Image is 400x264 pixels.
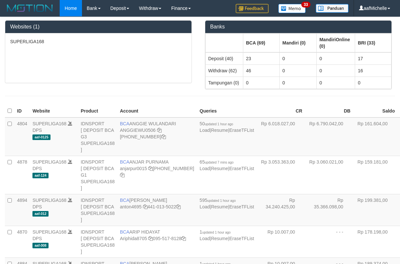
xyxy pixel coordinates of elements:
[143,204,148,209] a: Copy anton4695 to clipboard
[30,105,78,117] th: Website
[353,226,397,257] td: Rp 178.198,00
[305,156,353,194] td: Rp 3.060.021,00
[257,117,305,156] td: Rp 6.018.027,00
[32,173,49,178] span: aaf-124
[317,33,355,52] th: Group: activate to sort column ascending
[32,229,67,235] a: SUPERLIGA168
[205,122,233,126] span: updated 1 hour ago
[120,166,147,171] a: anjarpur0015
[30,226,78,257] td: DPS
[117,117,197,156] td: ANGGIE WULANDARI [PHONE_NUMBER]
[243,52,280,65] td: 23
[353,194,397,226] td: Rp 199.381,00
[78,226,117,257] td: IDNSPORT [ DEPOSIT BCA SUPERLIGA168 ]
[353,117,397,156] td: Rp 161.604,00
[117,226,197,257] td: ARIP HIDAYAT 095-517-8128
[181,236,186,241] a: Copy 0955178128 to clipboard
[206,77,243,89] td: Tampungan (0)
[32,211,49,217] span: aaf-012
[117,194,197,226] td: [PERSON_NAME] 441-013-5022
[10,24,187,30] h3: Websites (1)
[200,229,254,241] span: | |
[243,64,280,77] td: 46
[317,77,355,89] td: 0
[211,236,228,241] a: Resume
[236,4,269,13] img: Feedback.jpg
[14,156,30,194] td: 4878
[353,105,397,117] th: Saldo
[120,229,130,235] span: BCA
[206,33,243,52] th: Group: activate to sort column ascending
[200,128,210,133] a: Load
[157,128,162,133] a: Copy ANGGIEWU0506 to clipboard
[280,52,317,65] td: 0
[355,33,391,52] th: Group: activate to sort column ascending
[305,105,353,117] th: DB
[30,194,78,226] td: DPS
[278,4,306,13] img: Button%20Memo.svg
[120,128,156,133] a: ANGGIEWU0506
[200,159,233,165] span: 65
[32,198,67,203] a: SUPERLIGA168
[280,64,317,77] td: 0
[5,3,55,13] img: MOTION_logo.png
[32,159,67,165] a: SUPERLIGA168
[117,156,197,194] td: ANJAR PURNAMA [PHONE_NUMBER]
[257,156,305,194] td: Rp 3.053.363,00
[120,121,130,126] span: BCA
[120,204,142,209] a: anton4695
[317,52,355,65] td: 0
[317,64,355,77] td: 0
[355,52,391,65] td: 17
[257,105,305,117] th: CR
[229,128,254,133] a: EraseTFList
[229,236,254,241] a: EraseTFList
[205,161,233,164] span: updated 7 mins ago
[229,204,254,209] a: EraseTFList
[200,121,254,133] span: | |
[301,2,310,8] span: 33
[316,4,349,13] img: panduan.png
[197,105,257,117] th: Queries
[200,236,210,241] a: Load
[120,172,125,178] a: Copy 4062281620 to clipboard
[211,128,228,133] a: Resume
[206,64,243,77] td: Withdraw (62)
[355,77,391,89] td: 0
[211,166,228,171] a: Resume
[14,226,30,257] td: 4870
[78,117,117,156] td: IDNSPORT [ DEPOSIT BCA G3 SUPERLIGA168 ]
[305,117,353,156] td: Rp 6.790.042,00
[200,198,236,203] span: 595
[355,64,391,77] td: 16
[202,231,231,234] span: updated 1 hour ago
[161,134,166,139] a: Copy 4062213373 to clipboard
[305,194,353,226] td: Rp 35.366.098,00
[207,199,236,202] span: updated 1 hour ago
[280,33,317,52] th: Group: activate to sort column ascending
[200,121,233,126] span: 50
[32,134,50,140] span: aaf-0125
[120,198,130,203] span: BCA
[78,156,117,194] td: IDNSPORT [ DEPOSIT BCA G1 SUPERLIGA168 ]
[148,236,153,241] a: Copy Ariphida8705 to clipboard
[353,156,397,194] td: Rp 159.181,00
[280,77,317,89] td: 0
[200,159,254,171] span: | |
[78,105,117,117] th: Product
[30,156,78,194] td: DPS
[32,121,67,126] a: SUPERLIGA168
[14,194,30,226] td: 4894
[305,226,353,257] td: - - -
[10,38,187,45] p: SUPERLIGA168
[210,24,387,30] h3: Banks
[257,226,305,257] td: Rp 10.007,00
[211,204,228,209] a: Resume
[120,159,130,165] span: BCA
[257,194,305,226] td: Rp 34.240.425,00
[176,204,181,209] a: Copy 4410135022 to clipboard
[14,105,30,117] th: ID
[200,166,210,171] a: Load
[117,105,197,117] th: Account
[243,77,280,89] td: 0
